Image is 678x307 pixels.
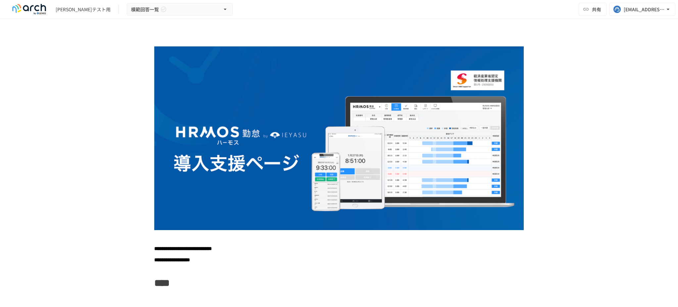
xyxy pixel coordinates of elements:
div: [PERSON_NAME]テスト用 [56,6,111,13]
span: 共有 [592,6,601,13]
div: [EMAIL_ADDRESS][DOMAIN_NAME] [624,5,665,14]
button: [EMAIL_ADDRESS][DOMAIN_NAME] [609,3,675,16]
img: logo-default@2x-9cf2c760.svg [8,4,50,15]
button: 共有 [579,3,606,16]
img: l0mbyLEhUrASHL3jmzuuxFt4qdie8HDrPVHkIveOjLi [154,46,524,230]
span: 模範回答一覧 [131,5,159,14]
button: 模範回答一覧 [127,3,233,16]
